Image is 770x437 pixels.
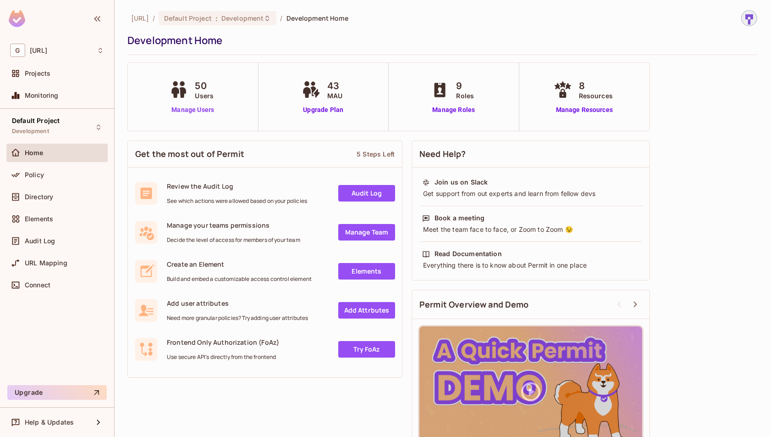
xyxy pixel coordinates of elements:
span: Permit Overview and Demo [419,299,529,310]
li: / [280,14,282,22]
span: Default Project [12,117,60,124]
div: Read Documentation [434,249,502,258]
li: / [153,14,155,22]
div: Join us on Slack [434,178,488,187]
span: Development [12,128,49,135]
span: Review the Audit Log [167,182,307,190]
span: Need more granular policies? Try adding user attributes [167,314,308,322]
span: G [10,44,25,57]
span: Need Help? [419,148,466,160]
span: Build and embed a customizable access control element [167,275,312,283]
span: Create an Element [167,260,312,269]
span: Monitoring [25,92,59,99]
span: Help & Updates [25,419,74,426]
a: Add Attrbutes [338,302,395,319]
a: Try FoAz [338,341,395,358]
span: URL Mapping [25,259,67,267]
span: Manage your teams permissions [167,221,300,230]
span: Default Project [164,14,212,22]
span: Development Home [286,14,348,22]
a: Manage Users [167,105,218,115]
span: Frontend Only Authorization (FoAz) [167,338,279,347]
a: Manage Team [338,224,395,241]
div: Book a meeting [434,213,484,223]
span: 50 [195,79,214,93]
span: Policy [25,171,44,179]
span: Use secure API's directly from the frontend [167,353,279,361]
img: SReyMgAAAABJRU5ErkJggg== [9,10,25,27]
a: Elements [338,263,395,280]
span: Users [195,91,214,101]
span: Resources [579,91,613,101]
span: 9 [456,79,474,93]
img: sharmila@genworx.ai [742,11,757,26]
div: Everything there is to know about Permit in one place [422,261,639,270]
span: Workspace: genworx.ai [30,47,47,54]
span: 43 [327,79,342,93]
span: Directory [25,193,53,201]
a: Upgrade Plan [300,105,347,115]
span: Decide the level of access for members of your team [167,236,300,244]
span: Development [221,14,264,22]
div: Get support from out experts and learn from fellow devs [422,189,639,198]
span: Audit Log [25,237,55,245]
a: Manage Resources [551,105,617,115]
span: 8 [579,79,613,93]
span: the active workspace [131,14,149,22]
a: Audit Log [338,185,395,202]
span: Home [25,149,44,157]
div: Development Home [127,34,753,47]
a: Manage Roles [429,105,478,115]
span: See which actions were allowed based on your policies [167,197,307,205]
div: 5 Steps Left [357,150,395,158]
span: Roles [456,91,474,101]
span: Add user attributes [167,299,308,308]
span: Get the most out of Permit [135,148,244,160]
span: Connect [25,281,50,289]
span: MAU [327,91,342,101]
span: : [215,15,218,22]
span: Projects [25,70,50,77]
span: Elements [25,215,53,223]
div: Meet the team face to face, or Zoom to Zoom 😉 [422,225,639,234]
button: Upgrade [7,385,107,400]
